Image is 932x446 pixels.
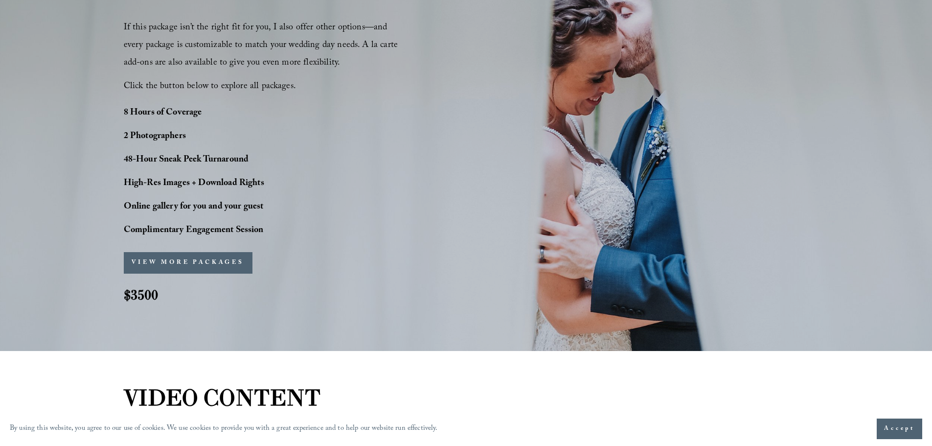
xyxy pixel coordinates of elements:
[10,422,438,436] p: By using this website, you agree to our use of cookies. We use cookies to provide you with a grea...
[124,252,252,274] button: VIEW MORE PACKAGES
[124,79,296,94] span: Click the button below to explore all packages.
[877,419,922,439] button: Accept
[124,286,158,304] strong: $3500
[124,223,264,238] strong: Complimentary Engagement Session
[124,106,202,121] strong: 8 Hours of Coverage
[124,129,186,144] strong: 2 Photographers
[124,200,264,215] strong: Online gallery for you and your guest
[884,424,915,434] span: Accept
[124,384,321,411] strong: VIDEO CONTENT
[124,176,264,191] strong: High-Res Images + Download Rights
[124,153,249,168] strong: 48-Hour Sneak Peek Turnaround
[124,21,401,71] span: If this package isn’t the right fit for you, I also offer other options—and every package is cust...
